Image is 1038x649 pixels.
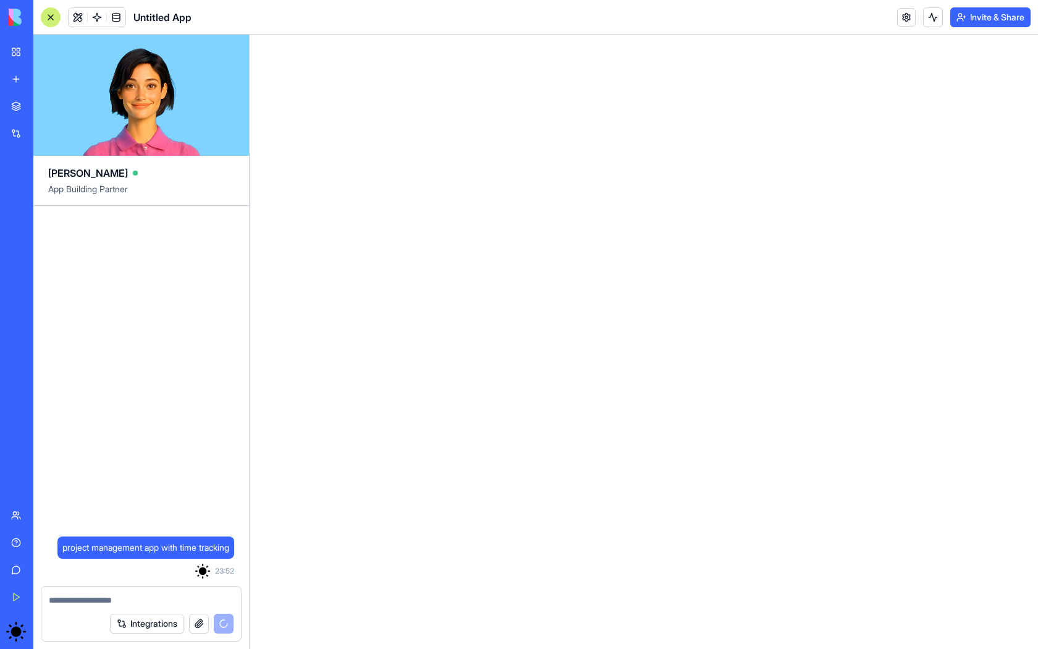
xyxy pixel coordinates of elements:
span: [PERSON_NAME] [48,166,128,180]
img: logo [9,9,85,26]
span: App Building Partner [48,183,234,205]
button: Integrations [110,614,184,634]
img: ACg8ocL3feiU99o0IX4y6-h5ge9cgIX1UW-hYqI-u3fEoIqjICS8XnYX=s96-c [6,622,26,642]
span: 23:52 [215,566,234,576]
span: project management app with time tracking [62,541,229,554]
span: Untitled App [133,10,192,25]
button: Invite & Share [950,7,1031,27]
img: ACg8ocL3feiU99o0IX4y6-h5ge9cgIX1UW-hYqI-u3fEoIqjICS8XnYX=s96-c [195,564,210,579]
